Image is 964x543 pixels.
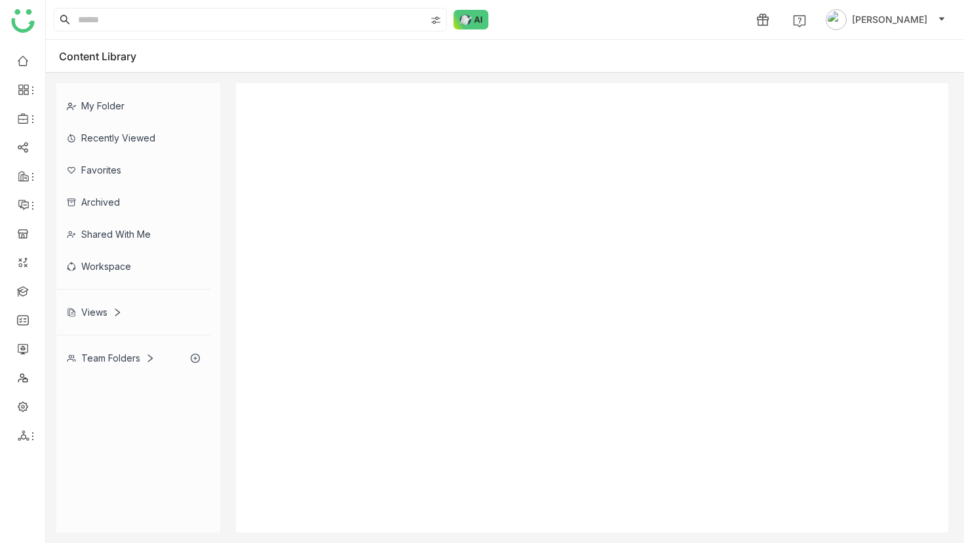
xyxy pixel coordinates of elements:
[793,14,806,28] img: help.svg
[67,307,122,318] div: Views
[56,250,210,282] div: Workspace
[67,352,155,364] div: Team Folders
[56,186,210,218] div: Archived
[823,9,948,30] button: [PERSON_NAME]
[852,12,927,27] span: [PERSON_NAME]
[431,15,441,26] img: search-type.svg
[56,90,210,122] div: My Folder
[59,50,156,63] div: Content Library
[56,218,210,250] div: Shared with me
[453,10,489,29] img: ask-buddy-normal.svg
[56,154,210,186] div: Favorites
[56,122,210,154] div: Recently Viewed
[826,9,847,30] img: avatar
[11,9,35,33] img: logo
